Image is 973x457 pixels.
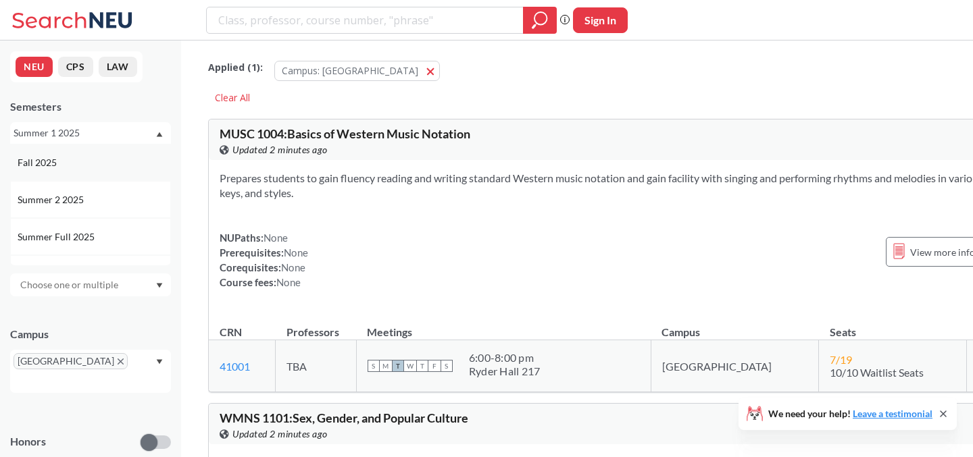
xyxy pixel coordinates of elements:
[276,340,357,392] td: TBA
[651,340,818,392] td: [GEOGRAPHIC_DATA]
[368,360,380,372] span: S
[276,311,357,340] th: Professors
[217,9,514,32] input: Class, professor, course number, "phrase"
[156,359,163,365] svg: Dropdown arrow
[281,261,305,273] span: None
[99,57,137,77] button: LAW
[768,409,932,419] span: We need your help!
[156,283,163,288] svg: Dropdown arrow
[14,353,128,369] span: [GEOGRAPHIC_DATA]X to remove pill
[428,360,441,372] span: F
[10,273,171,296] div: Dropdown arrow
[416,360,428,372] span: T
[58,57,93,77] button: CPS
[14,126,155,140] div: Summer 1 2025
[18,192,86,207] span: Summer 2 2025
[532,11,548,30] svg: magnifying glass
[220,410,468,425] span: WMNS 1101 : Sex, Gender, and Popular Culture
[10,99,171,114] div: Semesters
[830,353,852,366] span: 7 / 19
[220,230,308,290] div: NUPaths: Prerequisites: Corequisites: Course fees:
[380,360,392,372] span: M
[853,408,932,419] a: Leave a testimonial
[469,351,541,365] div: 6:00 - 8:00 pm
[10,122,171,144] div: Summer 1 2025Dropdown arrowFall 2025Summer 2 2025Summer Full 2025Summer 1 2025Spring 2025Fall 202...
[10,350,171,393] div: [GEOGRAPHIC_DATA]X to remove pillDropdown arrow
[18,155,59,170] span: Fall 2025
[284,246,308,259] span: None
[16,57,53,77] button: NEU
[356,311,651,340] th: Meetings
[830,366,924,379] span: 10/10 Waitlist Seats
[264,232,288,244] span: None
[232,427,328,441] span: Updated 2 minutes ago
[523,7,557,34] div: magnifying glass
[404,360,416,372] span: W
[469,365,541,378] div: Ryder Hall 217
[276,276,301,288] span: None
[14,277,127,293] input: Choose one or multiple
[274,61,440,81] button: Campus: [GEOGRAPHIC_DATA]
[156,132,163,137] svg: Dropdown arrow
[573,7,628,33] button: Sign In
[18,230,97,244] span: Summer Full 2025
[10,327,171,342] div: Campus
[208,60,263,75] span: Applied ( 1 ):
[392,360,404,372] span: T
[10,434,46,450] p: Honors
[651,311,818,340] th: Campus
[282,64,418,77] span: Campus: [GEOGRAPHIC_DATA]
[220,360,250,373] a: 41001
[208,88,257,108] div: Clear All
[118,358,124,365] svg: X to remove pill
[441,360,453,372] span: S
[232,142,328,157] span: Updated 2 minutes ago
[220,325,242,340] div: CRN
[220,126,470,141] span: MUSC 1004 : Basics of Western Music Notation
[819,311,967,340] th: Seats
